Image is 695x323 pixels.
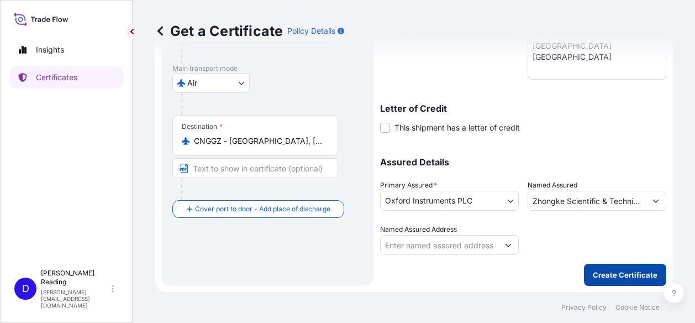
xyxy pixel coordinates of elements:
[172,64,362,73] p: Main transport mode
[287,25,335,37] p: Policy Details
[195,204,330,215] span: Cover port to door - Add place of discharge
[381,235,498,255] input: Named Assured Address
[36,72,77,83] p: Certificates
[584,264,666,286] button: Create Certificate
[528,191,646,211] input: Assured Name
[380,180,437,191] span: Primary Assured
[22,283,29,294] span: D
[615,303,660,312] a: Cookie Notice
[9,66,123,88] a: Certificates
[394,122,520,133] span: This shipment has a letter of credit
[41,269,109,286] p: [PERSON_NAME] Reading
[187,77,197,88] span: Air
[498,235,518,255] button: Show suggestions
[172,73,250,93] button: Select transport
[380,191,519,211] button: Oxford Instruments PLC
[9,39,123,61] a: Insights
[380,224,457,235] label: Named Assured Address
[528,180,577,191] label: Named Assured
[41,289,109,309] p: [PERSON_NAME][EMAIL_ADDRESS][DOMAIN_NAME]
[36,44,64,55] p: Insights
[646,191,666,211] button: Show suggestions
[385,195,472,206] span: Oxford Instruments PLC
[172,158,338,178] input: Text to appear on certificate
[380,158,666,166] p: Assured Details
[194,136,324,147] input: Destination
[380,104,666,113] p: Letter of Credit
[593,269,657,280] p: Create Certificate
[561,303,607,312] a: Privacy Policy
[172,200,344,218] button: Cover port to door - Add place of discharge
[155,22,283,40] p: Get a Certificate
[182,122,223,131] div: Destination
